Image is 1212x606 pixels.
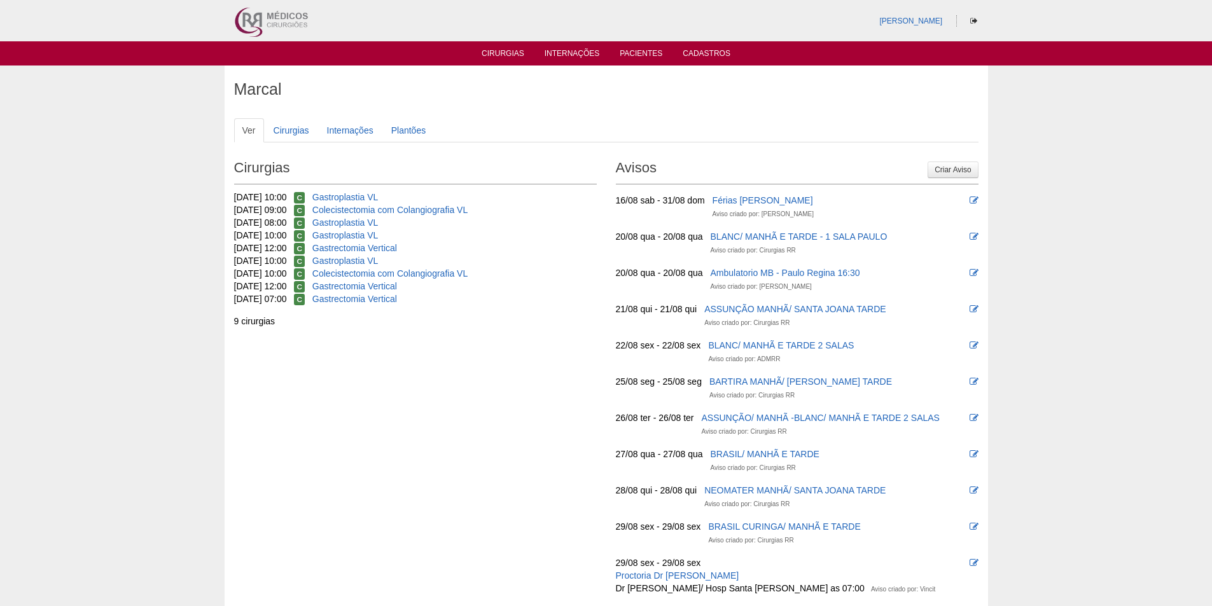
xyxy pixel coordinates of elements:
[545,49,600,62] a: Internações
[704,498,790,511] div: Aviso criado por: Cirurgias RR
[482,49,524,62] a: Cirurgias
[970,341,979,350] i: Editar
[616,155,979,184] h2: Avisos
[234,315,597,327] div: 9 cirurgias
[265,118,317,142] a: Cirurgias
[711,231,888,242] a: BLANC/ MANHÃ E TARDE - 1 SALA PAULO
[616,266,703,279] div: 20/08 qua - 20/08 qua
[234,192,287,202] span: [DATE] 10:00
[704,304,886,314] a: ASSUNÇÃO MANHÃ/ SANTA JOANA TARDE
[620,49,662,62] a: Pacientes
[709,376,892,387] a: BARTIRA MANHÃ/ [PERSON_NAME] TARDE
[616,556,701,569] div: 29/08 sex - 29/08 sex
[312,268,468,279] a: Colecistectomia com Colangiografia VL
[616,339,701,352] div: 22/08 sex - 22/08 sex
[234,268,287,279] span: [DATE] 10:00
[970,268,979,277] i: Editar
[970,17,977,25] i: Sair
[713,195,813,205] a: Férias [PERSON_NAME]
[708,353,780,366] div: Aviso criado por: ADMRR
[312,243,397,253] a: Gastrectomia Vertical
[234,81,979,97] h1: Marcal
[312,192,379,202] a: Gastroplastia VL
[616,520,701,533] div: 29/08 sex - 29/08 sex
[970,232,979,241] i: Editar
[312,205,468,215] a: Colecistectomia com Colangiografia VL
[711,449,819,459] a: BRASIL/ MANHÃ E TARDE
[616,230,703,243] div: 20/08 qua - 20/08 qua
[312,281,397,291] a: Gastrectomia Vertical
[928,162,978,178] a: Criar Aviso
[708,521,860,532] a: BRASIL CURINGA/ MANHÃ E TARDE
[234,230,287,240] span: [DATE] 10:00
[312,256,379,266] a: Gastroplastia VL
[294,205,305,216] span: Confirmada
[970,413,979,422] i: Editar
[616,582,865,595] div: Dr [PERSON_NAME]/ Hosp Santa [PERSON_NAME] as 07:00
[312,230,379,240] a: Gastroplastia VL
[711,268,860,278] a: Ambulatorio MB - Paulo Regina 16:30
[616,375,702,388] div: 25/08 seg - 25/08 seg
[683,49,730,62] a: Cadastros
[234,256,287,266] span: [DATE] 10:00
[701,425,786,438] div: Aviso criado por: Cirurgias RR
[879,17,942,25] a: [PERSON_NAME]
[294,256,305,267] span: Confirmada
[704,485,886,495] a: NEOMATER MANHÃ/ SANTA JOANA TARDE
[711,244,796,257] div: Aviso criado por: Cirurgias RR
[711,280,812,293] div: Aviso criado por: [PERSON_NAME]
[616,411,694,424] div: 26/08 ter - 26/08 ter
[294,294,305,305] span: Confirmada
[319,118,382,142] a: Internações
[383,118,434,142] a: Plantões
[294,217,305,229] span: Confirmada
[294,243,305,254] span: Confirmada
[709,389,795,402] div: Aviso criado por: Cirurgias RR
[616,484,697,497] div: 28/08 qui - 28/08 qui
[616,570,739,581] a: Proctoria Dr [PERSON_NAME]
[294,281,305,293] span: Confirmada
[708,340,854,350] a: BLANC/ MANHÃ E TARDE 2 SALAS
[234,281,287,291] span: [DATE] 12:00
[704,317,790,329] div: Aviso criado por: Cirurgias RR
[616,448,703,460] div: 27/08 qua - 27/08 qua
[294,192,305,203] span: Confirmada
[713,208,814,221] div: Aviso criado por: [PERSON_NAME]
[871,583,935,596] div: Aviso criado por: Vincit
[234,205,287,215] span: [DATE] 09:00
[970,377,979,386] i: Editar
[701,413,939,423] a: ASSUNÇÃO/ MANHÃ -BLANC/ MANHÃ E TARDE 2 SALAS
[970,305,979,313] i: Editar
[234,217,287,228] span: [DATE] 08:00
[970,486,979,495] i: Editar
[970,450,979,458] i: Editar
[312,217,379,228] a: Gastroplastia VL
[970,196,979,205] i: Editar
[234,155,597,184] h2: Cirurgias
[294,268,305,280] span: Confirmada
[616,303,697,315] div: 21/08 qui - 21/08 qui
[312,294,397,304] a: Gastrectomia Vertical
[294,230,305,242] span: Confirmada
[234,118,264,142] a: Ver
[616,194,705,207] div: 16/08 sab - 31/08 dom
[711,462,796,474] div: Aviso criado por: Cirurgias RR
[970,558,979,567] i: Editar
[970,522,979,531] i: Editar
[234,294,287,304] span: [DATE] 07:00
[708,534,793,547] div: Aviso criado por: Cirurgias RR
[234,243,287,253] span: [DATE] 12:00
